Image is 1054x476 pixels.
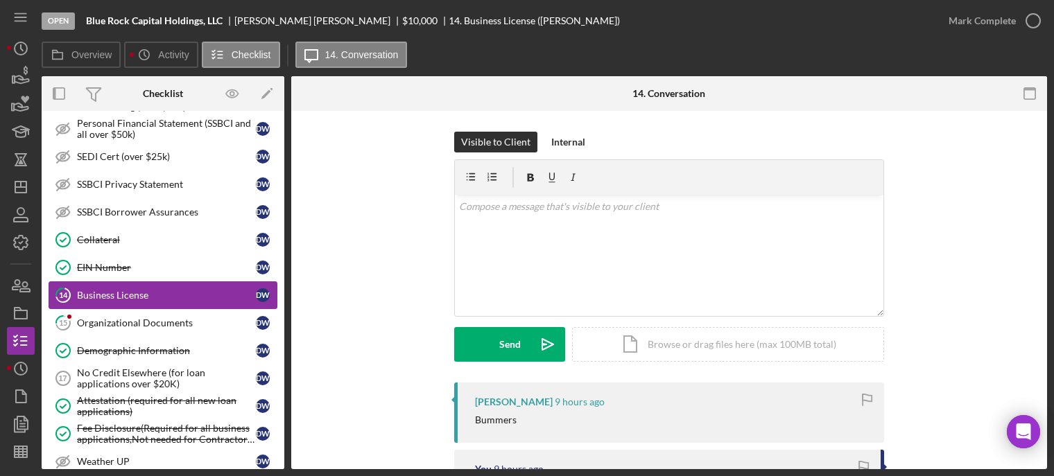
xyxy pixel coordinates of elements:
[77,118,256,140] div: Personal Financial Statement (SSBCI and all over $50k)
[256,427,270,441] div: D W
[143,88,183,99] div: Checklist
[256,344,270,358] div: D W
[295,42,408,68] button: 14. Conversation
[256,288,270,302] div: D W
[454,327,565,362] button: Send
[77,317,256,328] div: Organizational Documents
[256,455,270,468] div: D W
[49,281,277,309] a: 14Business LicenseDW
[71,49,112,60] label: Overview
[461,132,530,152] div: Visible to Client
[86,15,223,26] b: Blue Rock Capital Holdings, LLC
[77,179,256,190] div: SSBCI Privacy Statement
[234,15,402,26] div: [PERSON_NAME] [PERSON_NAME]
[77,367,256,389] div: No Credit Elsewhere (for loan applications over $20K)
[454,132,537,152] button: Visible to Client
[77,206,256,218] div: SSBCI Borrower Assurances
[256,150,270,164] div: D W
[49,448,277,475] a: Weather UPDW
[49,226,277,254] a: CollateralDW
[59,290,68,299] tspan: 14
[555,396,605,407] time: 2025-09-30 20:38
[475,396,553,407] div: [PERSON_NAME]
[77,345,256,356] div: Demographic Information
[49,115,277,143] a: Personal Financial Statement (SSBCI and all over $50k)DW
[256,177,270,191] div: D W
[42,42,121,68] button: Overview
[49,337,277,364] a: Demographic InformationDW
[59,318,67,327] tspan: 15
[632,88,705,99] div: 14. Conversation
[256,399,270,413] div: D W
[256,122,270,136] div: D W
[49,254,277,281] a: EIN NumberDW
[49,364,277,392] a: 17No Credit Elsewhere (for loan applications over $20K)DW
[256,371,270,385] div: D W
[202,42,280,68] button: Checklist
[949,7,1016,35] div: Mark Complete
[49,198,277,226] a: SSBCI Borrower AssurancesDW
[256,261,270,274] div: D W
[494,464,544,475] time: 2025-09-30 20:34
[449,15,620,26] div: 14. Business License ([PERSON_NAME])
[256,233,270,247] div: D W
[77,456,256,467] div: Weather UP
[475,464,492,475] div: You
[475,414,517,425] div: Bummers
[1007,415,1040,448] div: Open Intercom Messenger
[58,374,67,382] tspan: 17
[551,132,585,152] div: Internal
[77,290,256,301] div: Business License
[77,423,256,445] div: Fee Disclosure(Required for all business applications,Not needed for Contractor loans)
[77,234,256,245] div: Collateral
[77,151,256,162] div: SEDI Cert (over $25k)
[124,42,198,68] button: Activity
[256,205,270,219] div: D W
[499,327,521,362] div: Send
[49,309,277,337] a: 15Organizational DocumentsDW
[935,7,1047,35] button: Mark Complete
[77,262,256,273] div: EIN Number
[77,395,256,417] div: Attestation (required for all new loan applications)
[232,49,271,60] label: Checklist
[402,15,438,26] span: $10,000
[256,316,270,330] div: D W
[158,49,189,60] label: Activity
[544,132,592,152] button: Internal
[325,49,399,60] label: 14. Conversation
[49,420,277,448] a: Fee Disclosure(Required for all business applications,Not needed for Contractor loans)DW
[49,143,277,170] a: SEDI Cert (over $25k)DW
[49,170,277,198] a: SSBCI Privacy StatementDW
[42,12,75,30] div: Open
[49,392,277,420] a: Attestation (required for all new loan applications)DW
